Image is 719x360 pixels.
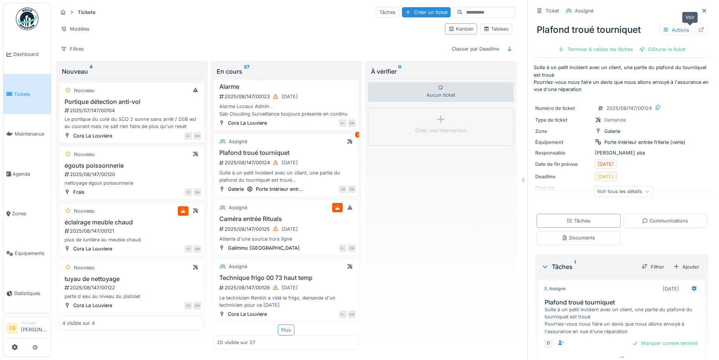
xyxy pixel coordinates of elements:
div: [DATE] [282,226,298,233]
a: Zones [3,194,51,233]
div: Marquer comme terminé [629,338,701,348]
span: Tickets [14,91,48,98]
div: Kanban [448,25,474,32]
div: En cours [217,67,356,76]
div: Assigné [543,286,566,292]
span: Statistiques [14,290,48,297]
sup: 27 [244,67,249,76]
li: CB [6,323,18,334]
div: Clôturer le ticket [636,44,688,54]
p: Suite à un petit incident avec un client, une partie du plafond du tourniquet est troué Pourriez-... [534,64,710,93]
div: [DATE] [282,93,298,100]
div: Aucun ticket [368,82,514,102]
div: plus de lumière au meuble chaud [62,236,201,243]
div: Classer par Deadline [448,43,502,54]
div: Actions [659,25,693,36]
div: DM [194,245,201,253]
div: Terminer & valider les tâches [555,44,636,54]
div: DM [194,302,201,309]
div: DM [194,188,201,196]
h3: Caméra entrée Rituals [217,215,356,222]
div: Tableau [483,25,509,32]
div: Porte intérieur entr... [256,185,303,193]
div: Filtres [57,43,87,54]
div: À vérifier [371,67,511,76]
div: Voir [682,12,698,23]
div: CC [185,302,192,309]
div: Attente d'une source hors ligne [217,235,356,243]
div: Tâches [567,217,590,224]
a: CB Manager[PERSON_NAME] [6,320,48,338]
div: 2025/08/147/00123 [219,92,356,101]
div: Galerie [604,128,620,135]
div: Modèles [57,23,93,34]
div: D [543,338,554,349]
div: Nouveau [62,67,202,76]
div: Ajouter [670,262,702,272]
div: CB [339,185,346,193]
div: Nouveau [74,87,95,94]
sup: 1 [574,262,576,271]
div: [DATE] [282,284,298,291]
h3: tuyau de nettoyage [62,275,201,283]
a: Équipements [3,233,51,273]
div: 2025/08/147/00121 [64,227,201,235]
a: Tickets [3,74,51,114]
div: [DATE] [282,159,298,166]
div: DM [348,311,356,318]
div: Nouveau [74,264,95,271]
div: DM [348,185,356,193]
div: Manager [21,320,48,326]
div: Équipement [535,139,592,146]
div: Ticket [545,7,559,14]
strong: Tickets [75,9,99,16]
span: Maintenance [15,130,48,138]
div: 4 visible sur 4 [62,320,95,327]
div: G- [339,119,346,127]
a: Maintenance [3,114,51,154]
div: Frais [73,188,85,196]
div: Le portique du coté du SCO 2 sonne sans arrêt / DSB est au courant mais ne sait rien faire de plu... [62,116,201,130]
div: Assigné [229,138,247,145]
div: 2025/08/147/00124 [607,105,652,112]
div: Responsable [535,149,592,156]
div: 2025/08/147/00120 [64,171,201,178]
div: G- [185,132,192,140]
div: 2025/07/147/00104 [64,107,201,114]
div: Demande [604,116,626,124]
div: DM [348,244,356,252]
a: Statistiques [3,273,51,313]
div: Plafond troué tourniquet [534,20,710,40]
div: Nouveau [74,151,95,158]
div: Type de ticket [535,116,592,124]
div: 20 visible sur 27 [217,339,255,346]
h3: égouts poissonnerie [62,162,201,169]
span: Dashboard [13,51,48,58]
h3: Technique frigo 00 73 haut temp [217,274,356,281]
div: 1 [355,132,360,138]
div: Cora La Louviere [228,119,267,127]
div: Le technicien Renkin a vidé le frigo, demande d'un technicien pour ce [DATE] [217,294,356,309]
div: 2025/08/147/00125 [219,224,356,234]
div: G- [339,311,346,318]
span: Agenda [12,170,48,178]
h3: Portique détection anti-vol [62,98,201,105]
div: Alarme Locaux Admin . Sab Clouding Surveillance toujours présente en continu [217,103,356,117]
div: Créer une intervention [415,127,467,134]
div: Assigné [229,204,247,211]
a: Agenda [3,154,51,193]
span: Zones [12,210,48,217]
div: DM [348,119,356,127]
div: Tâches [541,262,636,271]
h3: Plafond troué tourniquet [217,149,356,156]
div: Cora La Louviere [73,302,112,309]
a: Dashboard [3,34,51,74]
div: [DATE] [597,173,614,180]
div: Galerie [228,185,244,193]
sup: 4 [89,67,92,76]
div: Suite à un petit incident avec un client, une partie du plafond du tourniquet est troué Pourriez-... [545,306,702,335]
div: Tâches [376,7,399,18]
div: Voir tous les détails [594,186,653,197]
h3: Plafond troué tourniquet [545,299,702,306]
div: 2025/08/147/00122 [64,284,201,291]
